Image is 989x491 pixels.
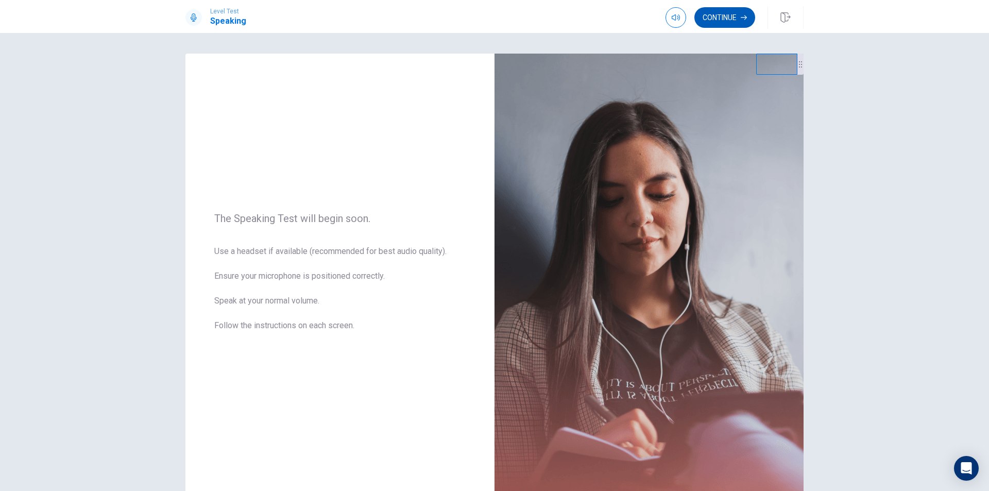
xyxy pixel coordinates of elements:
[694,7,755,28] button: Continue
[210,8,246,15] span: Level Test
[954,456,979,481] div: Open Intercom Messenger
[214,245,466,344] span: Use a headset if available (recommended for best audio quality). Ensure your microphone is positi...
[214,212,466,225] span: The Speaking Test will begin soon.
[210,15,246,27] h1: Speaking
